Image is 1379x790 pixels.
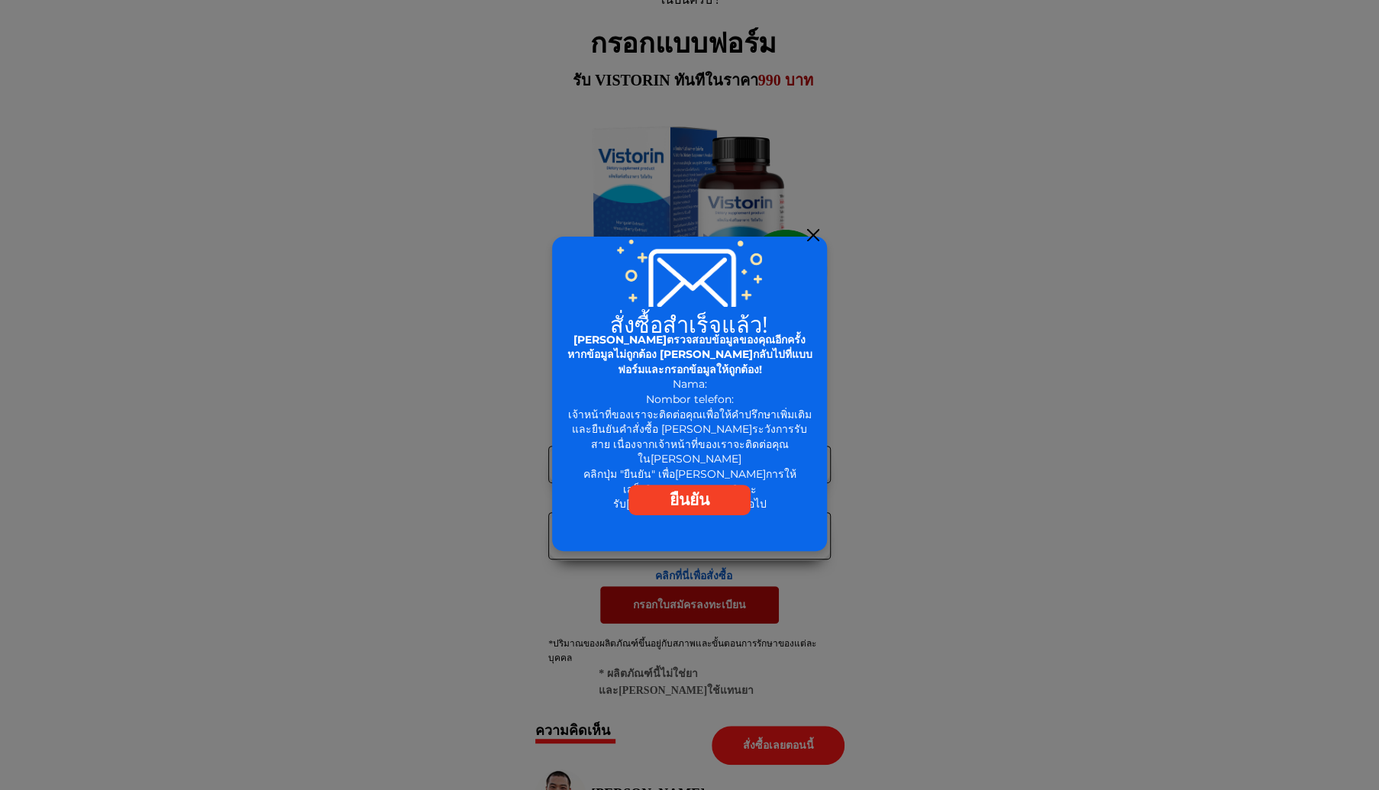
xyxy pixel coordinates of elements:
span: [PERSON_NAME]ตรวจสอบข้อมูลของคุณอีกครั้ง หากข้อมูลไม่ถูกต้อง [PERSON_NAME]กลับไปที่แบบฟอร์มและกรอ... [567,333,812,376]
div: เจ้าหน้าที่ของเราจะติดต่อคุณเพื่อให้คำปรึกษาเพิ่มเติมและยืนยันคำสั่งซื้อ [PERSON_NAME]ระวังการรับ... [565,408,814,512]
a: ยืนยัน [628,485,751,515]
h2: สั่งซื้อสำเร็จแล้ว! [561,313,818,335]
div: Nama: Nombor telefon: [565,333,815,408]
